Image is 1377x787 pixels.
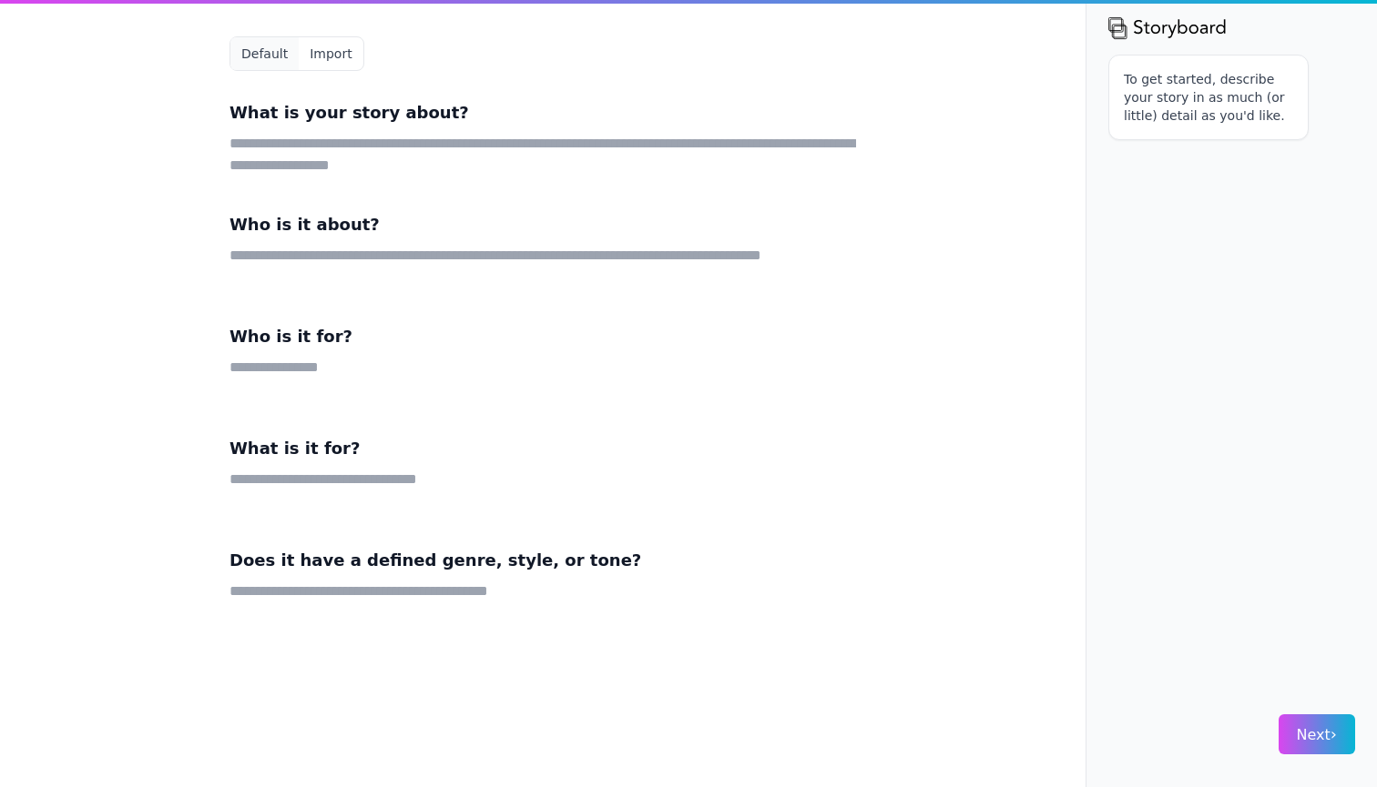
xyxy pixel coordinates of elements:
span: Next [1297,726,1337,743]
button: Next› [1279,714,1355,754]
button: Import [299,37,362,70]
button: Default [230,37,299,70]
h3: What is your story about? [229,100,856,126]
h3: Does it have a defined genre, style, or tone? [229,548,856,573]
h3: Who is it for? [229,324,856,349]
h3: What is it for? [229,436,856,461]
p: To get started, describe your story in as much (or little) detail as you'd like. [1124,70,1293,125]
span: › [1331,724,1337,743]
h3: Who is it about? [229,212,856,237]
img: storyboard [1108,15,1227,40]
